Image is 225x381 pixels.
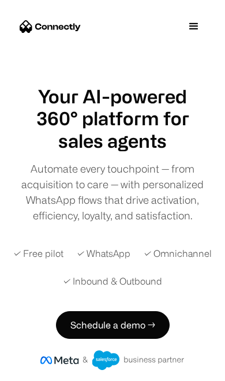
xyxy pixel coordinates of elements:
div: ✓ Inbound & Outbound [63,274,162,288]
div: ✓ Free pilot [14,246,63,260]
h1: sales agents [40,130,185,152]
ul: Language list [23,361,69,377]
aside: Language selected: English [12,360,69,377]
a: Schedule a demo → [56,311,170,339]
a: home [14,18,81,35]
div: Automate every touchpoint — from acquisition to care — with personalized WhatsApp flows that driv... [9,161,216,223]
div: ✓ Omnichannel [144,246,212,260]
div: ✓ WhatsApp [77,246,130,260]
div: carousel [40,130,185,152]
h1: Your AI-powered 360° platform for [9,85,216,130]
img: Meta and Salesforce business partner badge. [40,350,185,370]
div: 1 of 4 [40,130,185,152]
div: menu [177,9,211,44]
